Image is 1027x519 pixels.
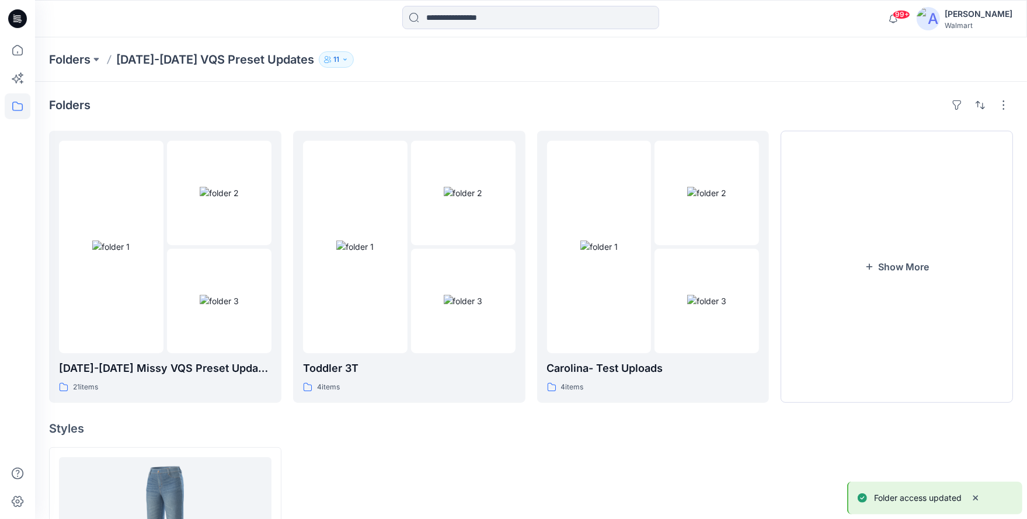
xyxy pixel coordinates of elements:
img: folder 1 [580,241,618,253]
p: Carolina- Test Uploads [547,360,760,377]
a: Folders [49,51,90,68]
p: Toddler 3T [303,360,516,377]
img: folder 2 [444,187,483,199]
p: [DATE]-[DATE] Missy VQS Preset Updates Board [59,360,271,377]
img: folder 3 [444,295,483,307]
img: folder 2 [200,187,239,199]
p: 4 items [317,381,340,393]
div: [PERSON_NAME] [945,7,1012,21]
p: 21 items [73,381,98,393]
img: avatar [917,7,940,30]
h4: Folders [49,98,90,112]
p: [DATE]-[DATE] VQS Preset Updates [116,51,314,68]
a: folder 1folder 2folder 3[DATE]-[DATE] Missy VQS Preset Updates Board21items [49,131,281,403]
div: Notifications-bottom-right [843,477,1027,519]
p: 11 [333,53,339,66]
img: folder 3 [200,295,239,307]
button: Show More [781,131,1013,403]
img: folder 1 [336,241,374,253]
p: Folder access updated [874,491,962,505]
span: 99+ [893,10,910,19]
p: 4 items [561,381,584,393]
h4: Styles [49,422,1013,436]
img: folder 1 [92,241,130,253]
img: folder 3 [687,295,726,307]
button: 11 [319,51,354,68]
a: folder 1folder 2folder 3Toddler 3T4items [293,131,525,403]
div: Walmart [945,21,1012,30]
img: folder 2 [687,187,726,199]
a: folder 1folder 2folder 3Carolina- Test Uploads4items [537,131,770,403]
